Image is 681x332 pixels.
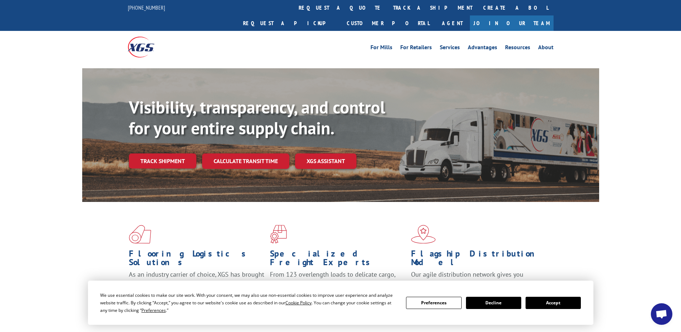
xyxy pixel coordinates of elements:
[440,45,460,52] a: Services
[470,15,554,31] a: Join Our Team
[526,297,581,309] button: Accept
[270,249,406,270] h1: Specialized Freight Experts
[129,153,196,169] a: Track shipment
[411,225,436,244] img: xgs-icon-flagship-distribution-model-red
[341,15,435,31] a: Customer Portal
[505,45,530,52] a: Resources
[400,45,432,52] a: For Retailers
[295,153,356,169] a: XGS ASSISTANT
[411,249,547,270] h1: Flagship Distribution Model
[411,270,543,287] span: Our agile distribution network gives you nationwide inventory management on demand.
[466,297,521,309] button: Decline
[141,307,166,313] span: Preferences
[129,96,385,139] b: Visibility, transparency, and control for your entire supply chain.
[538,45,554,52] a: About
[270,270,406,302] p: From 123 overlength loads to delicate cargo, our experienced staff knows the best way to move you...
[128,4,165,11] a: [PHONE_NUMBER]
[435,15,470,31] a: Agent
[129,249,265,270] h1: Flooring Logistics Solutions
[468,45,497,52] a: Advantages
[100,291,397,314] div: We use essential cookies to make our site work. With your consent, we may also use non-essential ...
[651,303,672,325] div: Open chat
[285,300,312,306] span: Cookie Policy
[406,297,461,309] button: Preferences
[238,15,341,31] a: Request a pickup
[129,270,264,296] span: As an industry carrier of choice, XGS has brought innovation and dedication to flooring logistics...
[88,281,593,325] div: Cookie Consent Prompt
[129,225,151,244] img: xgs-icon-total-supply-chain-intelligence-red
[202,153,289,169] a: Calculate transit time
[270,225,287,244] img: xgs-icon-focused-on-flooring-red
[370,45,392,52] a: For Mills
